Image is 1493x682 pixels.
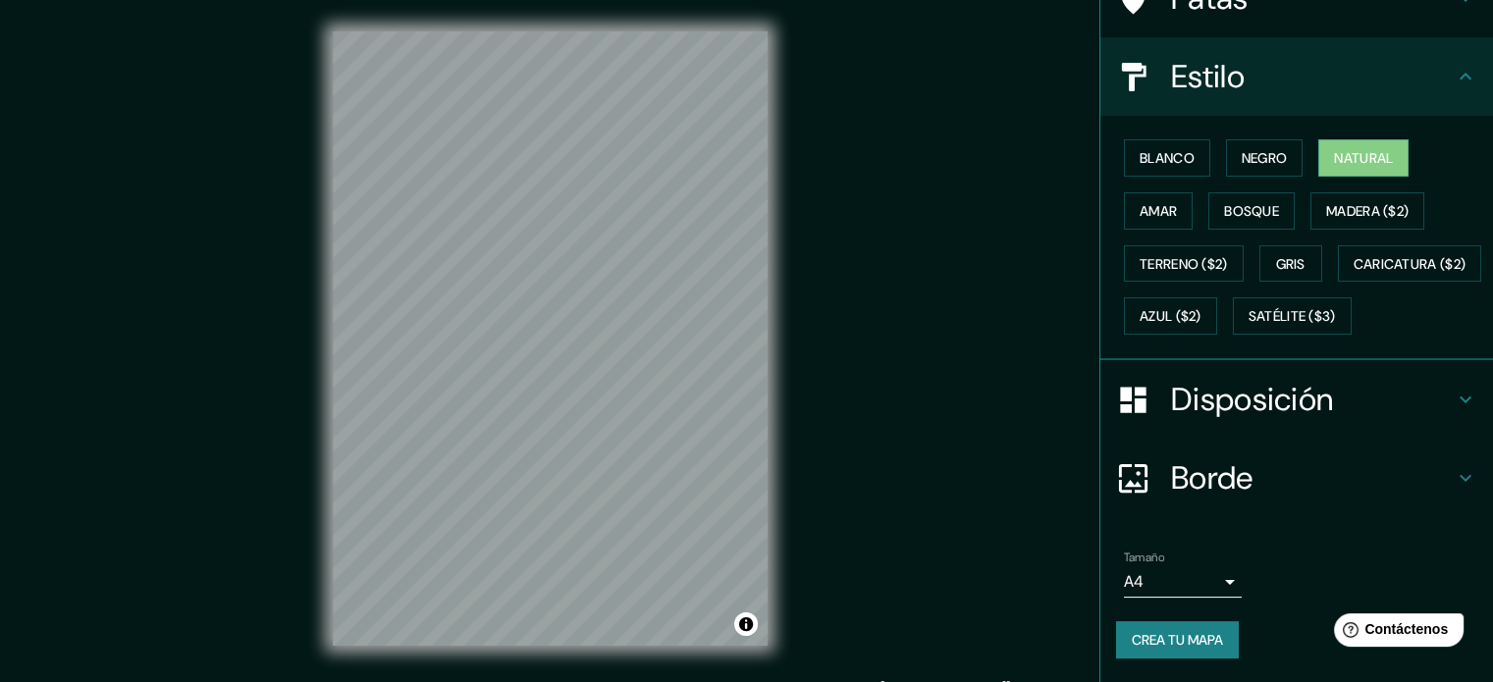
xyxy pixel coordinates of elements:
font: Disposición [1171,379,1333,420]
div: Borde [1100,439,1493,517]
font: A4 [1124,571,1144,592]
font: Borde [1171,457,1253,498]
button: Terreno ($2) [1124,245,1244,283]
button: Negro [1226,139,1304,177]
div: Estilo [1100,37,1493,116]
button: Blanco [1124,139,1210,177]
button: Amar [1124,192,1193,230]
font: Gris [1276,255,1306,273]
iframe: Lanzador de widgets de ayuda [1318,605,1471,660]
canvas: Mapa [333,31,768,646]
button: Crea tu mapa [1116,621,1239,658]
div: A4 [1124,566,1242,598]
font: Natural [1334,149,1393,167]
font: Negro [1242,149,1288,167]
button: Azul ($2) [1124,297,1217,335]
font: Satélite ($3) [1249,308,1336,326]
button: Caricatura ($2) [1338,245,1482,283]
font: Blanco [1140,149,1195,167]
font: Caricatura ($2) [1354,255,1466,273]
button: Madera ($2) [1310,192,1424,230]
font: Estilo [1171,56,1245,97]
button: Bosque [1208,192,1295,230]
font: Terreno ($2) [1140,255,1228,273]
button: Satélite ($3) [1233,297,1352,335]
font: Amar [1140,202,1177,220]
font: Bosque [1224,202,1279,220]
font: Crea tu mapa [1132,631,1223,649]
font: Azul ($2) [1140,308,1201,326]
div: Disposición [1100,360,1493,439]
button: Gris [1259,245,1322,283]
font: Tamaño [1124,550,1164,565]
button: Activar o desactivar atribución [734,612,758,636]
button: Natural [1318,139,1409,177]
font: Madera ($2) [1326,202,1409,220]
